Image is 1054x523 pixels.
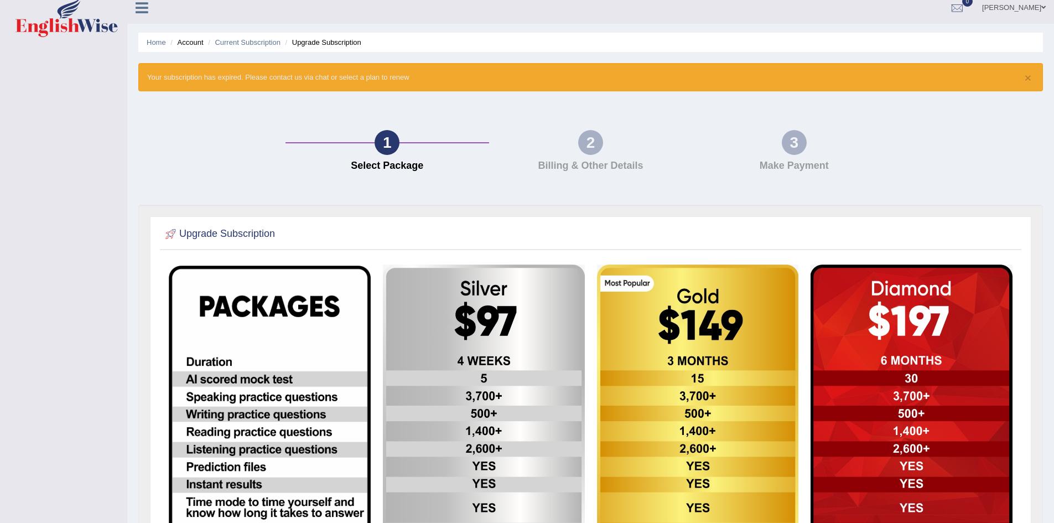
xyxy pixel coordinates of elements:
[1025,72,1031,84] button: ×
[375,130,399,155] div: 1
[291,160,484,172] h4: Select Package
[283,37,361,48] li: Upgrade Subscription
[163,226,275,242] h2: Upgrade Subscription
[168,37,203,48] li: Account
[698,160,890,172] h4: Make Payment
[147,38,166,46] a: Home
[782,130,807,155] div: 3
[495,160,687,172] h4: Billing & Other Details
[578,130,603,155] div: 2
[138,63,1043,91] div: Your subscription has expired. Please contact us via chat or select a plan to renew
[215,38,281,46] a: Current Subscription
